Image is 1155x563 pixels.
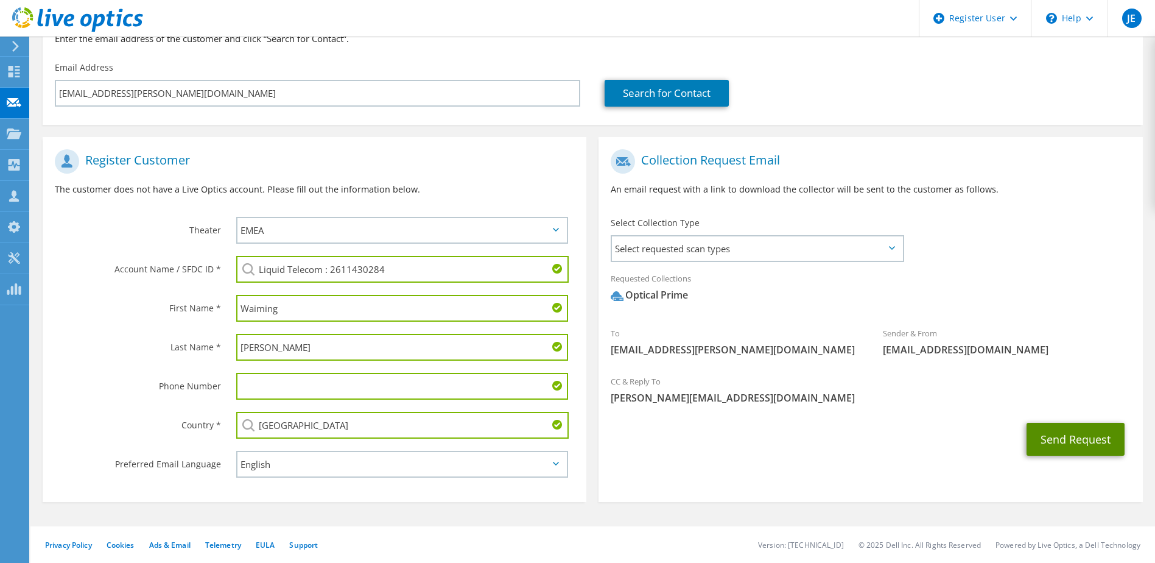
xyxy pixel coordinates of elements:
div: CC & Reply To [599,369,1142,411]
p: An email request with a link to download the collector will be sent to the customer as follows. [611,183,1130,196]
h3: Enter the email address of the customer and click “Search for Contact”. [55,32,1131,45]
span: JE [1122,9,1142,28]
h1: Collection Request Email [611,149,1124,174]
a: Privacy Policy [45,540,92,550]
label: Preferred Email Language [55,451,221,470]
div: Optical Prime [611,288,688,302]
svg: \n [1046,13,1057,24]
li: © 2025 Dell Inc. All Rights Reserved [858,540,981,550]
li: Version: [TECHNICAL_ID] [758,540,844,550]
label: Theater [55,217,221,236]
button: Send Request [1027,423,1125,456]
span: [EMAIL_ADDRESS][PERSON_NAME][DOMAIN_NAME] [611,343,858,356]
div: Requested Collections [599,266,1142,314]
label: Country * [55,412,221,431]
span: [EMAIL_ADDRESS][DOMAIN_NAME] [883,343,1131,356]
a: Support [289,540,318,550]
a: Cookies [107,540,135,550]
span: [PERSON_NAME][EMAIL_ADDRESS][DOMAIN_NAME] [611,391,1130,405]
a: EULA [256,540,275,550]
label: Account Name / SFDC ID * [55,256,221,275]
label: First Name * [55,295,221,314]
li: Powered by Live Optics, a Dell Technology [995,540,1140,550]
a: Ads & Email [149,540,191,550]
div: To [599,320,871,363]
label: Email Address [55,62,113,74]
label: Phone Number [55,373,221,392]
a: Search for Contact [605,80,729,107]
div: Sender & From [871,320,1143,363]
h1: Register Customer [55,149,568,174]
label: Select Collection Type [611,217,700,229]
label: Last Name * [55,334,221,353]
p: The customer does not have a Live Optics account. Please fill out the information below. [55,183,574,196]
a: Telemetry [205,540,241,550]
span: Select requested scan types [612,236,902,261]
